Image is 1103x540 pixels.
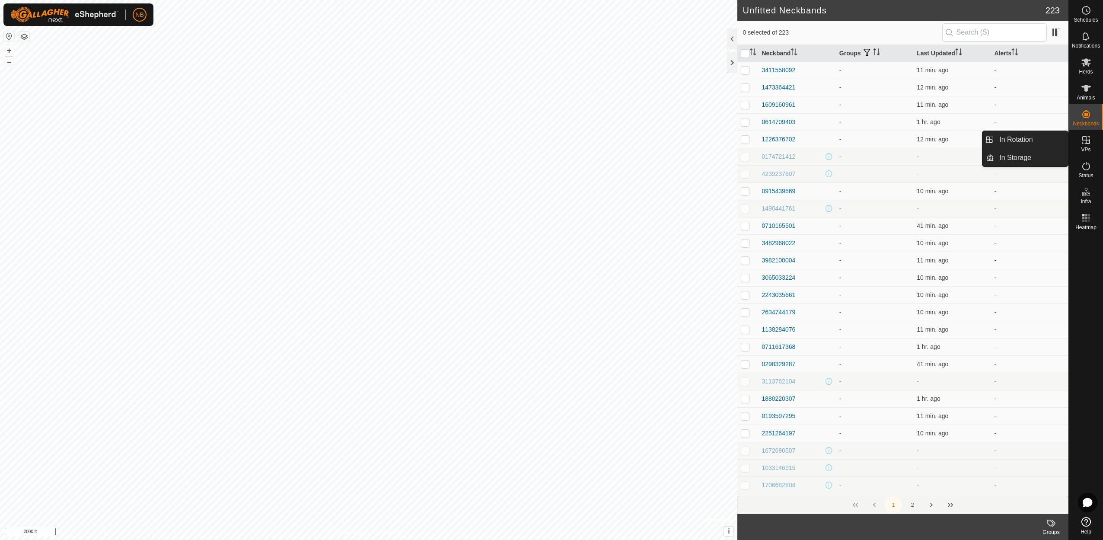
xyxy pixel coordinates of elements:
[999,153,1031,163] span: In Storage
[836,234,913,252] td: -
[991,286,1068,304] td: -
[762,135,795,144] div: 1226376702
[917,412,948,419] span: Aug 14, 2025 at 10:05 AM
[1081,147,1090,152] span: VPs
[991,113,1068,131] td: -
[1078,173,1093,178] span: Status
[762,360,795,369] div: 0298329287
[994,149,1068,166] a: In Storage
[762,308,795,317] div: 2634744179
[991,338,1068,355] td: -
[762,377,795,386] div: 3113762104
[917,464,919,471] span: -
[728,527,730,535] span: i
[991,45,1068,62] th: Alerts
[991,200,1068,217] td: -
[917,274,948,281] span: Aug 14, 2025 at 10:05 AM
[758,45,835,62] th: Neckband
[991,234,1068,252] td: -
[762,187,795,196] div: 0915439569
[917,170,919,177] span: -
[762,118,795,127] div: 0614709403
[762,342,795,351] div: 0711617368
[885,496,902,514] button: 1
[762,169,795,179] div: 4239237607
[743,28,942,37] span: 0 selected of 223
[917,118,940,125] span: Aug 14, 2025 at 9:04 AM
[917,395,940,402] span: Aug 14, 2025 at 9:05 AM
[762,256,795,265] div: 3982100004
[904,496,921,514] button: 2
[1046,4,1060,17] span: 223
[991,321,1068,338] td: -
[991,476,1068,494] td: -
[836,304,913,321] td: -
[942,23,1047,42] input: Search (S)
[762,83,795,92] div: 1473364421
[917,430,948,437] span: Aug 14, 2025 at 10:05 AM
[836,425,913,442] td: -
[762,481,795,490] div: 1706682804
[836,373,913,390] td: -
[873,50,880,57] p-sorticon: Activate to sort
[19,32,29,42] button: Map Layers
[917,343,940,350] span: Aug 14, 2025 at 9:05 AM
[917,240,948,246] span: Aug 14, 2025 at 10:05 AM
[836,113,913,131] td: -
[762,325,795,334] div: 1138284076
[762,204,795,213] div: 1490441761
[762,446,795,455] div: 1672690507
[836,286,913,304] td: -
[955,50,962,57] p-sorticon: Activate to sort
[917,361,948,367] span: Aug 14, 2025 at 9:34 AM
[836,79,913,96] td: -
[917,101,948,108] span: Aug 14, 2025 at 10:04 AM
[917,222,948,229] span: Aug 14, 2025 at 9:35 AM
[991,355,1068,373] td: -
[917,188,948,195] span: Aug 14, 2025 at 10:05 AM
[994,131,1068,148] a: In Rotation
[917,291,948,298] span: Aug 14, 2025 at 10:05 AM
[836,442,913,459] td: -
[917,482,919,489] span: -
[762,412,795,421] div: 0193597295
[991,269,1068,286] td: -
[762,273,795,282] div: 3065033224
[836,182,913,200] td: -
[1011,50,1018,57] p-sorticon: Activate to sort
[942,496,959,514] button: Last Page
[991,217,1068,234] td: -
[917,326,948,333] span: Aug 14, 2025 at 10:05 AM
[991,182,1068,200] td: -
[917,205,919,212] span: -
[991,304,1068,321] td: -
[743,5,1045,16] h2: Unfitted Neckbands
[836,96,913,113] td: -
[917,447,919,454] span: -
[836,476,913,494] td: -
[1079,69,1093,74] span: Herds
[762,152,795,161] div: 0174721412
[791,50,797,57] p-sorticon: Activate to sort
[836,494,913,511] td: -
[836,355,913,373] td: -
[1074,17,1098,22] span: Schedules
[982,131,1068,148] li: In Rotation
[917,67,948,73] span: Aug 14, 2025 at 10:05 AM
[4,57,14,67] button: –
[1034,528,1068,536] div: Groups
[836,200,913,217] td: -
[762,239,795,248] div: 3482968022
[917,136,948,143] span: Aug 14, 2025 at 10:04 AM
[836,217,913,234] td: -
[836,45,913,62] th: Groups
[1081,529,1091,534] span: Help
[836,390,913,407] td: -
[724,527,733,536] button: i
[991,61,1068,79] td: -
[762,394,795,403] div: 1880220307
[923,496,940,514] button: Next Page
[991,494,1068,511] td: -
[991,425,1068,442] td: -
[762,100,795,109] div: 1609160961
